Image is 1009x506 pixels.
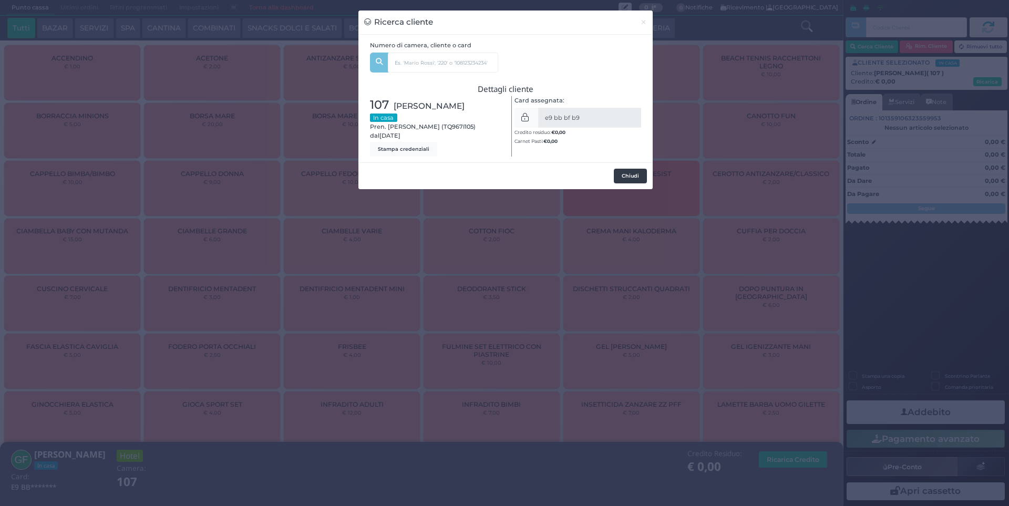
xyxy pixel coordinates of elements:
[370,41,471,50] label: Numero di camera, cliente o card
[640,16,647,28] span: ×
[388,53,498,73] input: Es. 'Mario Rossi', '220' o '108123234234'
[634,11,653,34] button: Chiudi
[394,100,465,112] span: [PERSON_NAME]
[370,85,642,94] h3: Dettagli cliente
[364,96,506,157] div: Pren. [PERSON_NAME] (TQ967I105) dal
[514,96,564,105] label: Card assegnata:
[370,96,389,114] span: 107
[614,169,647,183] button: Chiudi
[514,129,565,135] small: Credito residuo:
[551,129,565,135] b: €
[364,16,433,28] h3: Ricerca cliente
[547,138,558,144] span: 0,00
[370,113,397,122] small: In casa
[543,138,558,144] b: €
[379,131,400,140] span: [DATE]
[514,138,558,144] small: Carnet Pasti:
[370,142,437,157] button: Stampa credenziali
[555,129,565,136] span: 0,00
